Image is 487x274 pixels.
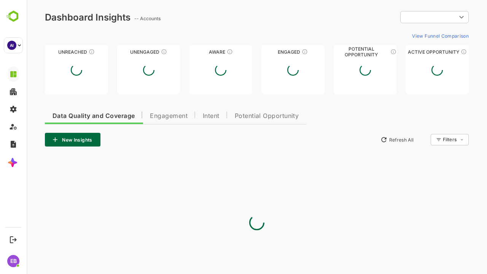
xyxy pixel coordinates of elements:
div: Filters [415,133,442,147]
div: These accounts have not shown enough engagement and need nurturing [134,49,140,55]
div: Filters [416,137,430,142]
img: BambooboxLogoMark.f1c84d78b4c51b1a7b5f700c9845e183.svg [4,9,23,24]
div: Active Opportunity [379,49,442,55]
span: Potential Opportunity [208,113,272,119]
div: Engaged [235,49,298,55]
span: Data Quality and Coverage [26,113,108,119]
div: These accounts have just entered the buying cycle and need further nurturing [200,49,206,55]
div: Unreached [18,49,81,55]
div: ​ [374,10,442,24]
div: EB [7,255,19,267]
button: View Funnel Comparison [382,30,442,42]
div: These accounts are warm, further nurturing would qualify them to MQAs [275,49,281,55]
div: AI [7,41,16,50]
span: Intent [176,113,193,119]
div: These accounts are MQAs and can be passed on to Inside Sales [364,49,370,55]
ag: -- Accounts [108,16,136,21]
span: Engagement [123,113,161,119]
button: Logout [8,234,18,245]
div: Aware [162,49,226,55]
button: New Insights [18,133,74,147]
div: Potential Opportunity [307,49,370,55]
button: Refresh All [350,134,390,146]
div: These accounts have open opportunities which might be at any of the Sales Stages [434,49,440,55]
div: These accounts have not been engaged with for a defined time period [62,49,68,55]
div: Dashboard Insights [18,12,104,23]
div: Unengaged [91,49,154,55]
